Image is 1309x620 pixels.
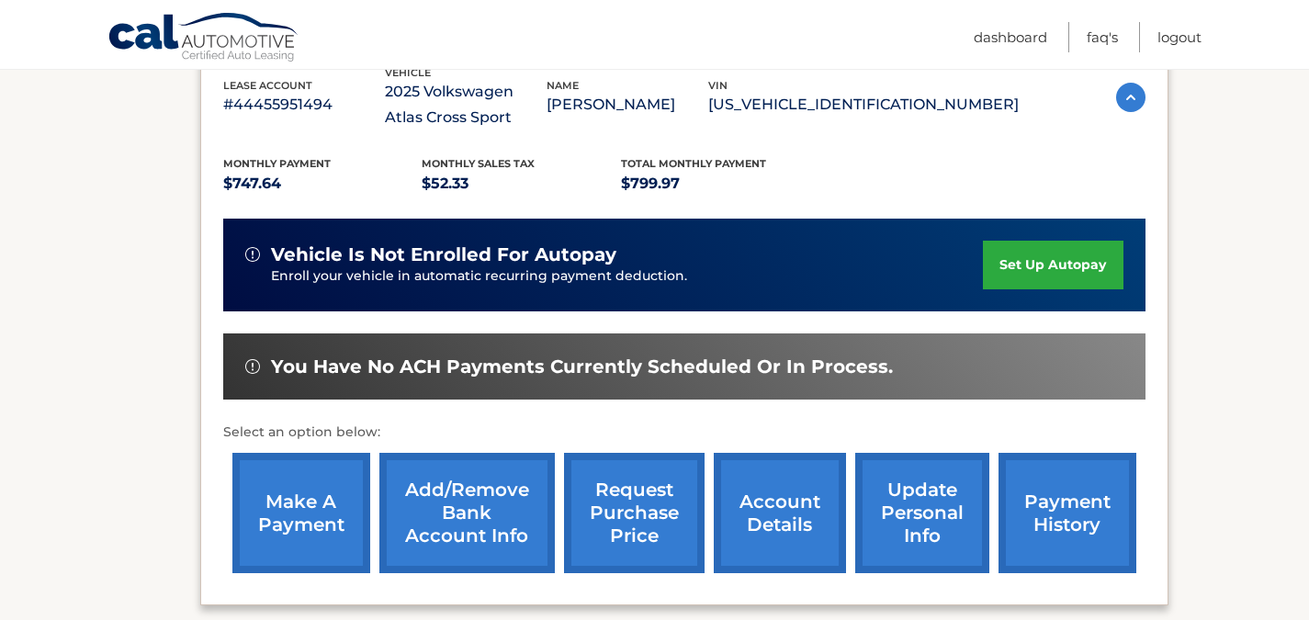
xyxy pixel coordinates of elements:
[547,79,579,92] span: name
[271,243,616,266] span: vehicle is not enrolled for autopay
[983,241,1123,289] a: set up autopay
[564,453,705,573] a: request purchase price
[223,79,312,92] span: lease account
[107,12,300,65] a: Cal Automotive
[223,422,1145,444] p: Select an option below:
[714,453,846,573] a: account details
[1087,22,1118,52] a: FAQ's
[385,66,431,79] span: vehicle
[232,453,370,573] a: make a payment
[422,157,535,170] span: Monthly sales Tax
[1157,22,1202,52] a: Logout
[245,359,260,374] img: alert-white.svg
[271,266,984,287] p: Enroll your vehicle in automatic recurring payment deduction.
[1116,83,1145,112] img: accordion-active.svg
[223,171,423,197] p: $747.64
[547,92,708,118] p: [PERSON_NAME]
[385,79,547,130] p: 2025 Volkswagen Atlas Cross Sport
[223,92,385,118] p: #44455951494
[379,453,555,573] a: Add/Remove bank account info
[999,453,1136,573] a: payment history
[708,92,1019,118] p: [US_VEHICLE_IDENTIFICATION_NUMBER]
[223,157,331,170] span: Monthly Payment
[271,355,893,378] span: You have no ACH payments currently scheduled or in process.
[855,453,989,573] a: update personal info
[708,79,728,92] span: vin
[422,171,621,197] p: $52.33
[621,157,766,170] span: Total Monthly Payment
[974,22,1047,52] a: Dashboard
[621,171,820,197] p: $799.97
[245,247,260,262] img: alert-white.svg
